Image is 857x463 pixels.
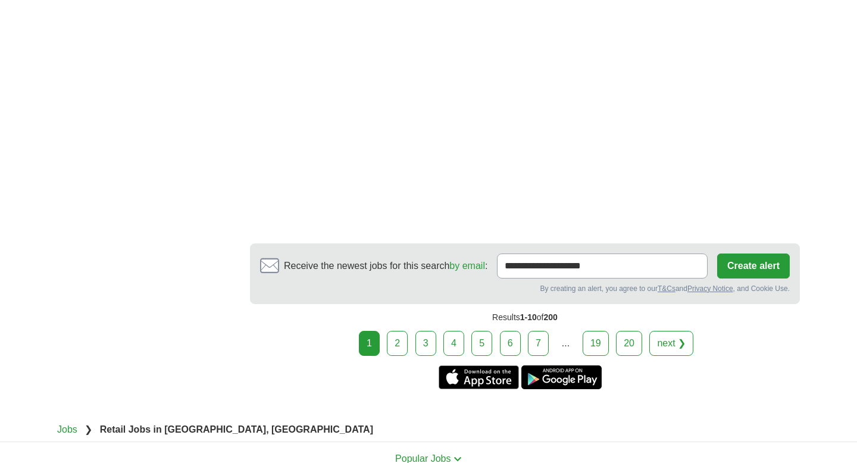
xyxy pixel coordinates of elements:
button: Create alert [717,254,790,279]
a: 20 [616,331,642,356]
div: 1 [359,331,380,356]
a: Privacy Notice [687,284,733,293]
a: 2 [387,331,408,356]
div: Results of [250,304,800,331]
a: next ❯ [649,331,693,356]
span: 200 [544,312,558,322]
a: T&Cs [658,284,675,293]
a: 4 [443,331,464,356]
a: by email [449,261,485,271]
a: Jobs [57,424,77,434]
a: Get the iPhone app [439,365,519,389]
a: 6 [500,331,521,356]
a: 3 [415,331,436,356]
a: 5 [471,331,492,356]
div: ... [553,331,577,355]
span: 1-10 [520,312,537,322]
div: By creating an alert, you agree to our and , and Cookie Use. [260,283,790,294]
a: Get the Android app [521,365,602,389]
img: toggle icon [453,456,462,462]
a: 19 [583,331,609,356]
span: ❯ [85,424,92,434]
a: 7 [528,331,549,356]
strong: Retail Jobs in [GEOGRAPHIC_DATA], [GEOGRAPHIC_DATA] [100,424,373,434]
span: Receive the newest jobs for this search : [284,259,487,273]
